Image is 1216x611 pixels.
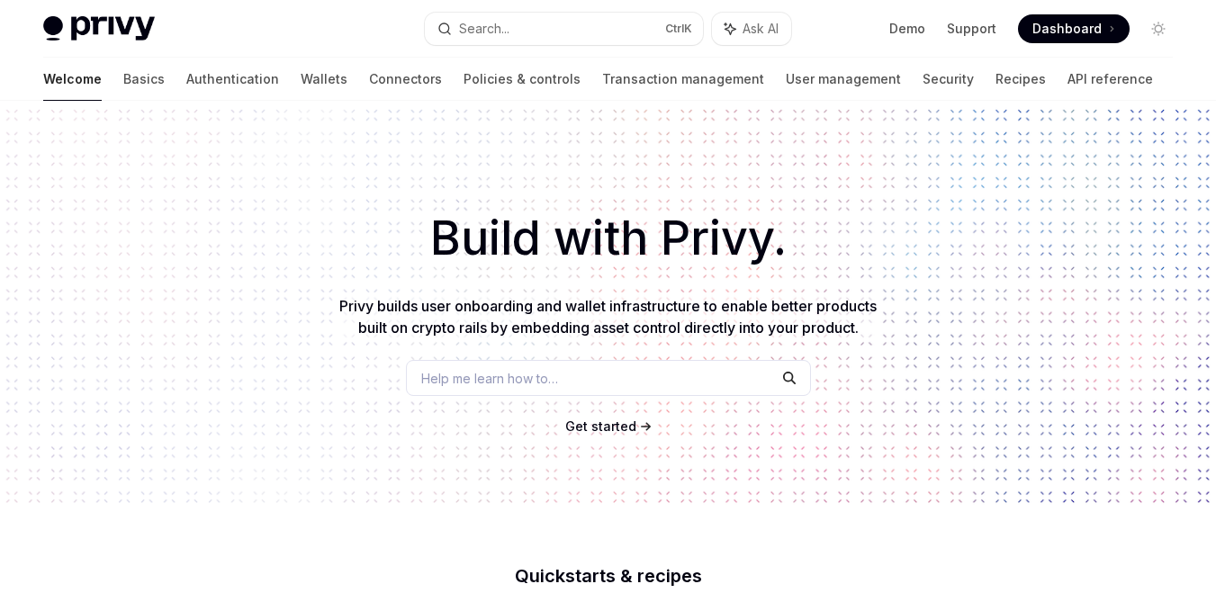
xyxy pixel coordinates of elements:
[43,16,155,41] img: light logo
[369,58,442,101] a: Connectors
[947,20,996,38] a: Support
[995,58,1046,101] a: Recipes
[889,20,925,38] a: Demo
[339,297,877,337] span: Privy builds user onboarding and wallet infrastructure to enable better products built on crypto ...
[1018,14,1130,43] a: Dashboard
[292,567,925,585] h2: Quickstarts & recipes
[712,13,791,45] button: Ask AI
[1144,14,1173,43] button: Toggle dark mode
[43,58,102,101] a: Welcome
[1067,58,1153,101] a: API reference
[464,58,581,101] a: Policies & controls
[29,203,1187,274] h1: Build with Privy.
[421,369,558,388] span: Help me learn how to…
[786,58,901,101] a: User management
[123,58,165,101] a: Basics
[459,18,509,40] div: Search...
[602,58,764,101] a: Transaction management
[665,22,692,36] span: Ctrl K
[565,418,636,436] a: Get started
[1032,20,1102,38] span: Dashboard
[743,20,779,38] span: Ask AI
[186,58,279,101] a: Authentication
[565,418,636,434] span: Get started
[923,58,974,101] a: Security
[425,13,704,45] button: Search...CtrlK
[301,58,347,101] a: Wallets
